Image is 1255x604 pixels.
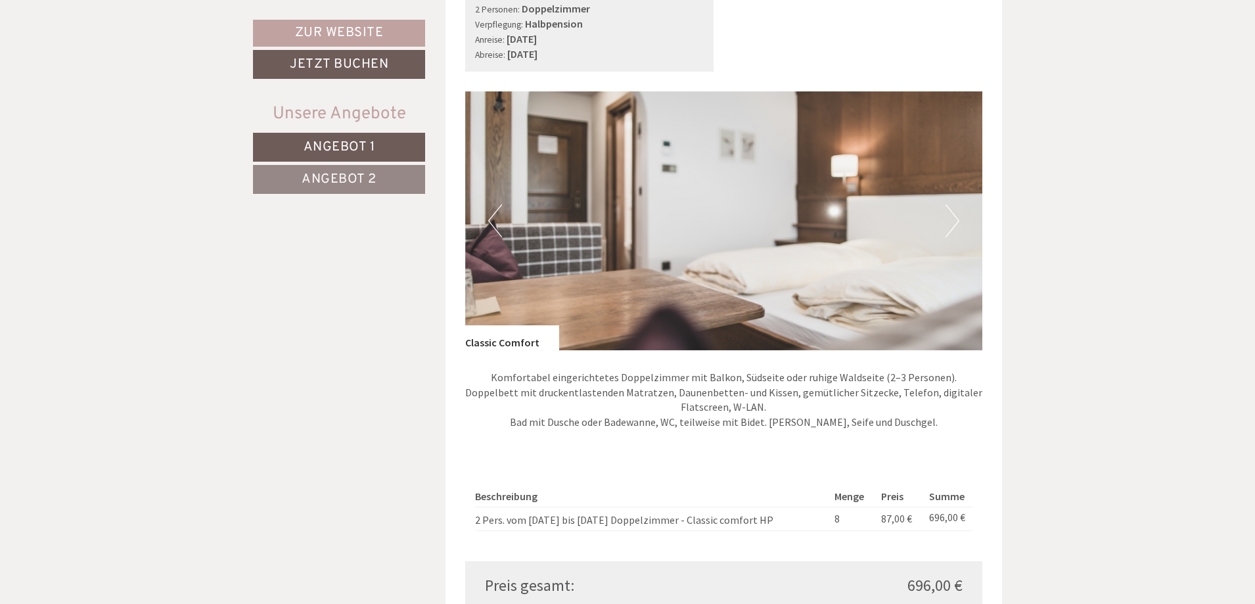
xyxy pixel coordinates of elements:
div: Unsere Angebote [253,102,425,126]
a: Jetzt buchen [253,50,425,79]
th: Summe [924,486,972,507]
b: [DATE] [507,47,537,60]
div: Preis gesamt: [475,574,724,597]
th: Preis [876,486,924,507]
p: Komfortabel eingerichtetes Doppelzimmer mit Balkon, Südseite oder ruhige Waldseite (2–3 Personen)... [465,370,983,430]
td: 2 Pers. vom [DATE] bis [DATE] Doppelzimmer - Classic comfort HP [475,507,829,530]
b: Doppelzimmer [522,2,590,15]
span: 87,00 € [881,512,912,525]
th: Beschreibung [475,486,829,507]
span: 696,00 € [907,574,963,597]
b: [DATE] [507,32,537,45]
img: image [465,91,983,350]
span: Angebot 1 [304,139,375,156]
td: 8 [829,507,876,530]
small: 2 Personen: [475,4,520,15]
small: Abreise: [475,49,505,60]
button: Next [946,204,959,237]
a: Zur Website [253,20,425,47]
th: Menge [829,486,876,507]
small: Anreise: [475,34,505,45]
span: Angebot 2 [302,171,377,188]
small: Verpflegung: [475,19,523,30]
b: Halbpension [525,17,583,30]
button: Previous [488,204,502,237]
div: Classic Comfort [465,325,559,350]
td: 696,00 € [924,507,972,530]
